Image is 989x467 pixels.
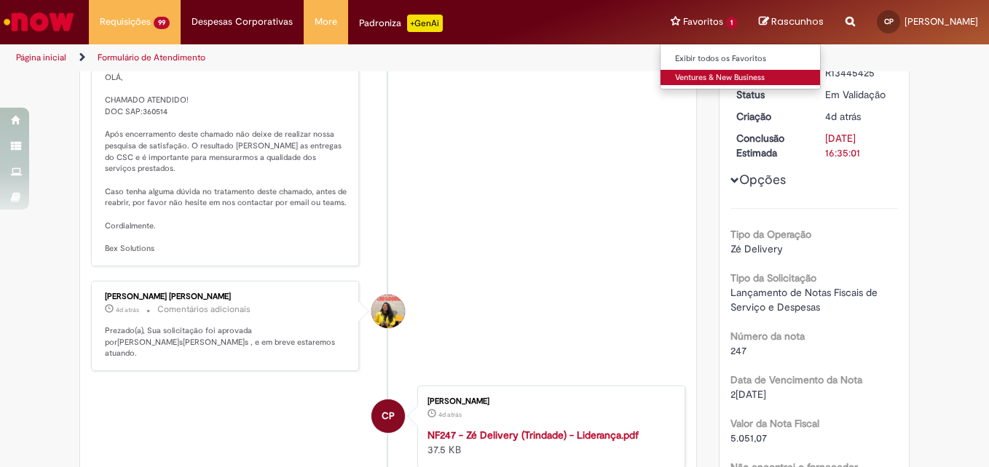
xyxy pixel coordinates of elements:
time: 25/08/2025 16:27:31 [825,110,861,123]
p: OLÁ, CHAMADO ATENDIDO! DOC SAP:360514 Após encerramento deste chamado não deixe de realizar nossa... [105,50,347,255]
p: Prezado(a), Sua solicitação foi aprovada por[PERSON_NAME]s[PERSON_NAME]s , e em breve estaremos a... [105,325,347,359]
img: ServiceNow [1,7,76,36]
span: CP [884,17,894,26]
div: Padroniza [359,15,443,32]
span: 4d atrás [438,410,462,419]
time: 25/08/2025 16:27:20 [438,410,462,419]
b: Data de Vencimento da Nota [730,373,862,386]
span: Favoritos [683,15,723,29]
div: [PERSON_NAME] [PERSON_NAME] [105,292,347,301]
a: Formulário de Atendimento [98,52,205,63]
span: [PERSON_NAME] [905,15,978,28]
span: Requisições [100,15,151,29]
div: Em Validação [825,87,893,102]
span: 247 [730,344,746,357]
time: 25/08/2025 16:35:01 [116,306,139,314]
ul: Favoritos [660,44,821,89]
p: +GenAi [407,15,443,32]
span: 4d atrás [825,110,861,123]
div: [PERSON_NAME] [427,397,670,406]
span: 1 [726,17,737,29]
span: CP [382,399,395,434]
a: Página inicial [16,52,66,63]
span: 5.051,07 [730,431,767,444]
b: Número da nota [730,330,805,343]
a: Ventures & New Business [661,70,821,86]
span: Lançamento de Notas Fiscais de Serviço e Despesas [730,286,880,314]
div: [DATE] 16:35:01 [825,131,893,160]
dt: Status [725,87,815,102]
div: 25/08/2025 16:27:31 [825,109,893,124]
span: Zé Delivery [730,242,783,255]
span: Rascunhos [771,15,824,28]
div: Carolina De Sousa Piropo [371,399,405,433]
div: 37.5 KB [427,428,670,457]
div: Naiara Domingues Rodrigues Santos [371,295,405,328]
a: Exibir todos os Favoritos [661,51,821,67]
dt: Criação [725,109,815,124]
div: R13445425 [825,65,893,80]
ul: Trilhas de página [11,44,648,71]
span: 4d atrás [116,306,139,314]
span: 2[DATE] [730,388,766,401]
dt: Conclusão Estimada [725,131,815,160]
b: Tipo da Operação [730,228,811,241]
a: Rascunhos [759,15,824,29]
small: Comentários adicionais [157,303,251,316]
span: Despesas Corporativas [192,15,293,29]
b: Valor da Nota Fiscal [730,417,819,430]
span: More [315,15,337,29]
a: NF247 - Zé Delivery (Trindade) - Liderança.pdf [427,428,639,442]
span: 99 [154,17,170,29]
b: Tipo da Solicitação [730,271,816,284]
